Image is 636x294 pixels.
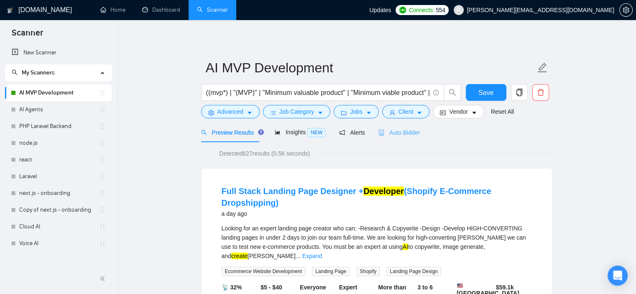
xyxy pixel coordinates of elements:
a: Laravel [19,168,99,185]
li: Copy of next.js - onboarding [5,202,112,218]
span: holder [99,123,106,130]
span: Vendor [449,107,467,116]
li: PHP Laravel Backend [5,118,112,135]
img: 🇺🇸 [457,283,463,289]
button: userClientcaret-down [382,105,430,118]
span: ... [296,253,301,259]
span: Landing Page [312,267,350,276]
span: copy [511,89,527,96]
button: search [444,84,461,101]
span: Jobs [350,107,363,116]
mark: AI [403,243,408,250]
span: search [12,69,18,75]
li: react [5,151,112,168]
button: Save [466,84,506,101]
b: Expert [339,284,358,291]
span: 554 [436,5,445,15]
div: a day ago [222,209,532,219]
b: Everyone [300,284,326,291]
span: Save [478,87,493,98]
a: New Scanner [12,44,105,61]
li: AI Agents [5,101,112,118]
a: react [19,151,99,168]
span: caret-down [317,110,323,116]
span: area-chart [275,129,281,135]
div: Tooltip anchor [257,128,265,136]
button: barsJob Categorycaret-down [263,105,330,118]
mark: create [231,253,248,259]
span: holder [99,173,106,180]
span: search [201,130,207,135]
span: My Scanners [22,69,55,76]
li: Cloud AI [5,218,112,235]
a: dashboardDashboard [142,6,180,13]
mark: Developer [363,187,404,196]
span: holder [99,156,106,163]
button: folderJobscaret-down [334,105,379,118]
b: $5 - $40 [261,284,282,291]
span: NEW [307,128,326,137]
a: AI Agents [19,101,99,118]
span: Detected 627 results (0.56 seconds) [213,149,316,158]
a: searchScanner [197,6,228,13]
button: idcardVendorcaret-down [433,105,484,118]
li: next.js - onboarding [5,185,112,202]
span: edit [537,62,548,73]
button: delete [532,84,549,101]
span: caret-down [247,110,253,116]
span: search [444,89,460,96]
a: setting [619,7,633,13]
span: My Scanners [12,69,55,76]
span: holder [99,106,106,113]
li: node.js [5,135,112,151]
div: Open Intercom Messenger [608,266,628,286]
span: Insights [275,129,326,135]
span: caret-down [416,110,422,116]
b: 📡 32% [222,284,242,291]
span: double-left [100,274,108,283]
img: upwork-logo.png [399,7,406,13]
span: Ecommerce Website Development [222,267,306,276]
span: Client [398,107,414,116]
span: info-circle [433,90,439,95]
input: Scanner name... [206,57,535,78]
span: Landing Page Design [386,267,441,276]
span: user [456,7,462,13]
li: AI MVP Development [5,84,112,101]
a: Cloud AI [19,218,99,235]
span: delete [533,89,549,96]
span: Alerts [339,129,365,136]
span: holder [99,140,106,146]
span: caret-down [471,110,477,116]
div: Looking for an expert landing page creator who can: -Research & Copywrite -Design -Develop HIGH-C... [222,224,532,261]
a: Expand [302,253,322,259]
a: homeHome [100,6,125,13]
a: Reset All [491,107,514,116]
li: Laravel [5,168,112,185]
span: Scanner [5,27,50,44]
li: New Scanner [5,44,112,61]
span: setting [208,110,214,116]
span: user [389,110,395,116]
span: Preview Results [201,129,261,136]
a: Voice AI [19,235,99,252]
span: Connects: [409,5,434,15]
span: holder [99,207,106,213]
span: holder [99,89,106,96]
span: robot [378,130,384,135]
span: notification [339,130,345,135]
span: Updates [369,7,391,13]
input: Search Freelance Jobs... [206,87,429,98]
a: PHP Laravel Backend [19,118,99,135]
span: Advanced [217,107,243,116]
span: Auto Bidder [378,129,420,136]
span: Job Category [279,107,314,116]
span: Shopify [356,267,380,276]
span: holder [99,190,106,197]
a: next.js - onboarding [19,185,99,202]
img: logo [7,4,13,17]
a: Full Stack Landing Page Designer +Developer(Shopify E-Commerce Dropshipping) [222,187,491,207]
span: idcard [440,110,446,116]
a: node.js [19,135,99,151]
